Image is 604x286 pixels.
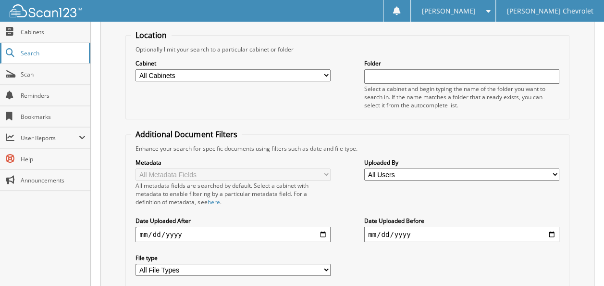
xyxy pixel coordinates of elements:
[364,227,559,242] input: end
[136,59,331,67] label: Cabinet
[364,59,559,67] label: Folder
[364,85,559,109] div: Select a cabinet and begin typing the name of the folder you want to search in. If the name match...
[131,129,242,140] legend: Additional Document Filters
[136,158,331,167] label: Metadata
[136,227,331,242] input: start
[21,91,86,100] span: Reminders
[506,8,593,14] span: [PERSON_NAME] Chevrolet
[21,113,86,121] span: Bookmarks
[207,198,220,206] a: here
[21,70,86,78] span: Scan
[10,4,82,17] img: scan123-logo-white.svg
[21,176,86,184] span: Announcements
[421,8,475,14] span: [PERSON_NAME]
[131,30,172,40] legend: Location
[136,182,331,206] div: All metadata fields are searched by default. Select a cabinet with metadata to enable filtering b...
[364,158,559,167] label: Uploaded By
[21,28,86,36] span: Cabinets
[21,49,84,57] span: Search
[556,240,604,286] iframe: Chat Widget
[364,217,559,225] label: Date Uploaded Before
[131,45,564,53] div: Optionally limit your search to a particular cabinet or folder
[131,144,564,153] div: Enhance your search for specific documents using filters such as date and file type.
[136,217,331,225] label: Date Uploaded After
[21,155,86,163] span: Help
[136,254,331,262] label: File type
[21,134,79,142] span: User Reports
